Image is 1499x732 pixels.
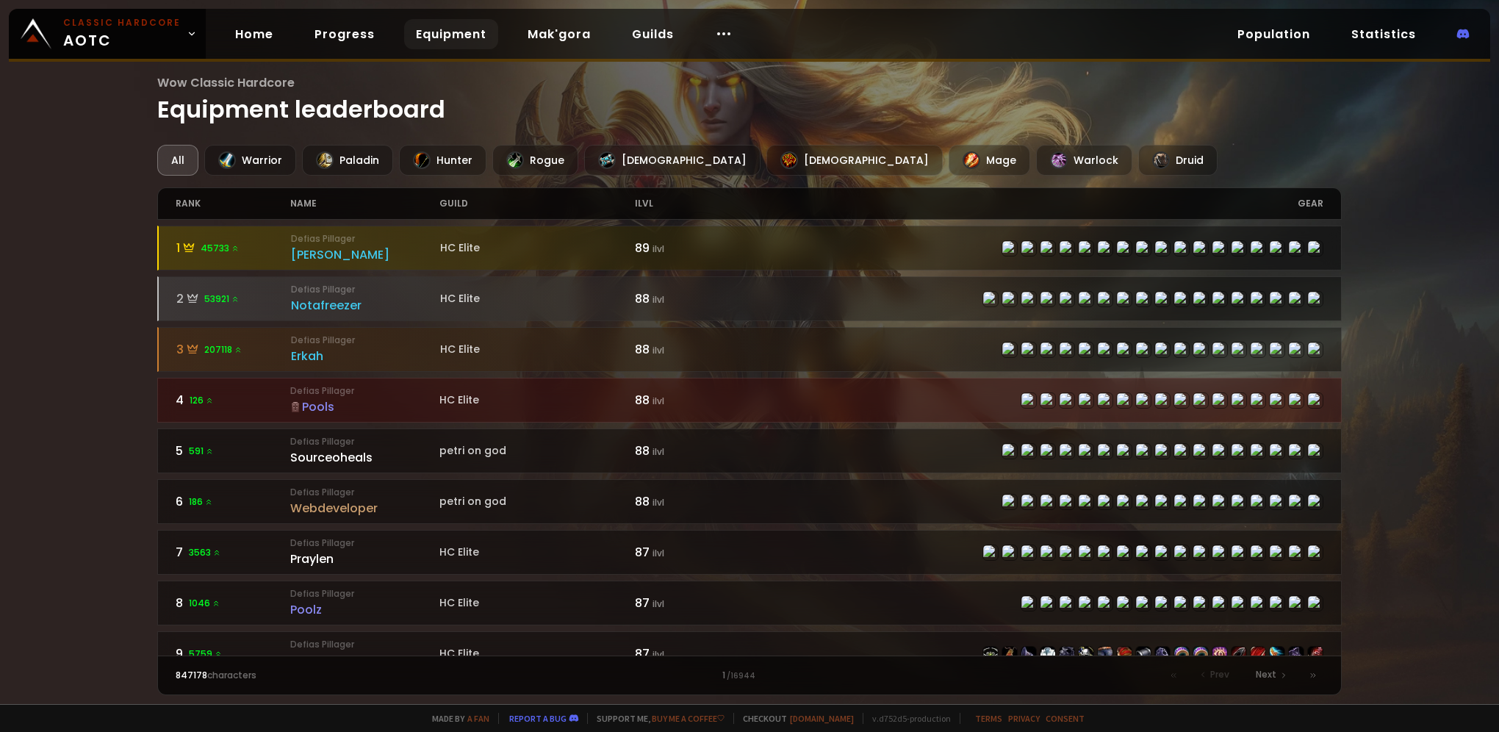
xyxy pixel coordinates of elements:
[157,327,1342,372] a: 3207118 Defias PillagerErkahHC Elite88 ilvlitem-22498item-23057item-22983item-17723item-22496item...
[157,428,1342,473] a: 5591 Defias PillagerSourceohealspetri on god88 ilvlitem-22514item-21712item-22515item-4336item-22...
[652,713,725,724] a: Buy me a coffee
[509,713,567,724] a: Report a bug
[1046,713,1085,724] a: Consent
[204,293,240,306] span: 53921
[189,597,220,610] span: 1046
[653,293,664,306] small: ilvl
[766,145,943,176] div: [DEMOGRAPHIC_DATA]
[290,384,439,398] small: Defias Pillager
[1289,647,1304,661] img: item-21597
[1340,19,1428,49] a: Statistics
[223,19,285,49] a: Home
[189,546,221,559] span: 3563
[440,240,636,256] div: HC Elite
[290,499,439,517] div: Webdeveloper
[176,645,290,663] div: 9
[653,243,664,255] small: ilvl
[635,340,749,359] div: 88
[176,669,463,682] div: characters
[190,394,214,407] span: 126
[290,398,439,416] div: Pools
[1008,713,1040,724] a: Privacy
[467,713,489,724] a: a fan
[440,342,636,357] div: HC Elite
[399,145,486,176] div: Hunter
[176,188,290,219] div: rank
[492,145,578,176] div: Rogue
[439,443,635,459] div: petri on god
[302,145,393,176] div: Paladin
[63,16,181,29] small: Classic Hardcore
[584,145,761,176] div: [DEMOGRAPHIC_DATA]
[189,647,223,661] span: 5759
[1226,19,1322,49] a: Population
[157,145,198,176] div: All
[653,445,664,458] small: ilvl
[290,448,439,467] div: Sourceoheals
[790,713,854,724] a: [DOMAIN_NAME]
[635,239,749,257] div: 89
[291,334,440,347] small: Defias Pillager
[653,344,664,356] small: ilvl
[635,492,749,511] div: 88
[157,581,1342,625] a: 81046 Defias PillagerPoolzHC Elite87 ilvlitem-22506item-22943item-22507item-22504item-22510item-2...
[1021,647,1036,661] img: item-22499
[157,631,1342,676] a: 95759 Defias PillagerHopemageHC Elite87 ilvlitem-22498item-21608item-22499item-6795item-22496item...
[653,648,664,661] small: ilvl
[439,188,635,219] div: guild
[176,391,290,409] div: 4
[1193,647,1208,661] img: item-23025
[204,145,296,176] div: Warrior
[176,290,291,308] div: 2
[157,479,1342,524] a: 6186 Defias PillagerWebdeveloperpetri on god88 ilvlitem-19372item-21664item-21330item-21331item-2...
[1079,647,1093,661] img: item-22730
[516,19,603,49] a: Mak'gora
[975,713,1002,724] a: Terms
[1251,647,1265,661] img: item-22731
[635,543,749,561] div: 87
[1138,145,1218,176] div: Druid
[635,442,749,460] div: 88
[423,713,489,724] span: Made by
[440,291,636,306] div: HC Elite
[176,669,207,681] span: 847178
[189,495,213,509] span: 186
[157,276,1342,321] a: 253921 Defias PillagerNotafreezerHC Elite88 ilvlitem-22498item-23057item-22983item-2575item-22496...
[291,283,440,296] small: Defias Pillager
[1256,668,1276,681] span: Next
[1098,647,1112,661] img: item-22497
[201,242,240,255] span: 45733
[949,145,1030,176] div: Mage
[9,9,206,59] a: Classic HardcoreAOTC
[291,232,440,245] small: Defias Pillager
[157,530,1342,575] a: 73563 Defias PillagerPraylenHC Elite87 ilvlitem-22514item-21712item-22515item-3427item-22512item-...
[157,73,1342,92] span: Wow Classic Hardcore
[291,245,440,264] div: [PERSON_NAME]
[404,19,498,49] a: Equipment
[176,543,290,561] div: 7
[620,19,686,49] a: Guilds
[63,16,181,51] span: AOTC
[439,392,635,408] div: HC Elite
[1040,647,1055,661] img: item-6795
[290,587,439,600] small: Defias Pillager
[204,343,242,356] span: 207118
[439,646,635,661] div: HC Elite
[635,645,749,663] div: 87
[291,296,440,315] div: Notafreezer
[439,595,635,611] div: HC Elite
[635,188,749,219] div: ilvl
[290,486,439,499] small: Defias Pillager
[290,435,439,448] small: Defias Pillager
[290,537,439,550] small: Defias Pillager
[290,600,439,619] div: Poolz
[749,188,1323,219] div: gear
[1136,647,1151,661] img: item-23021
[727,670,755,682] small: / 16944
[1232,647,1246,661] img: item-19379
[290,550,439,568] div: Praylen
[1308,647,1323,661] img: item-22820
[653,496,664,509] small: ilvl
[176,442,290,460] div: 5
[1117,647,1132,661] img: item-22500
